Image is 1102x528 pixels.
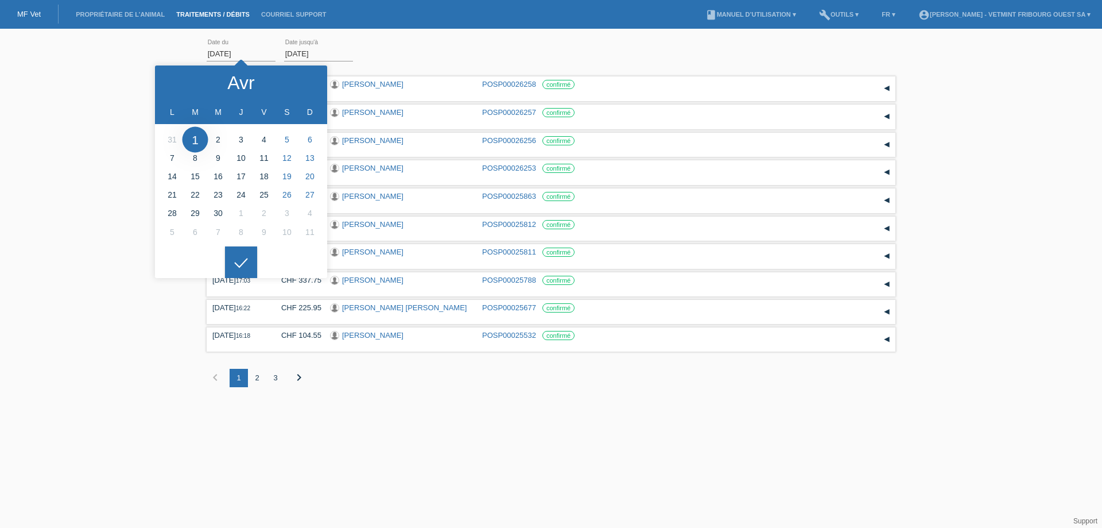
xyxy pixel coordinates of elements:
[248,369,266,387] div: 2
[878,276,895,293] div: étendre/coller
[482,108,536,117] a: POSP00026257
[266,369,285,387] div: 3
[542,331,575,340] label: confirmé
[542,276,575,285] label: confirmé
[342,220,403,229] a: [PERSON_NAME]
[482,220,536,229] a: POSP00025812
[878,80,895,97] div: étendre/coller
[876,11,901,18] a: FR ▾
[267,276,321,284] div: CHF 337.75
[542,303,575,313] label: confirmé
[700,11,802,18] a: bookManuel d’utilisation ▾
[342,80,403,88] a: [PERSON_NAME]
[267,303,321,312] div: CHF 225.95
[878,108,895,125] div: étendre/coller
[212,303,258,312] div: [DATE]
[1073,517,1097,525] a: Support
[212,276,258,284] div: [DATE]
[878,331,895,348] div: étendre/coller
[482,192,536,201] a: POSP00025863
[342,192,403,201] a: [PERSON_NAME]
[255,11,332,18] a: Courriel Support
[342,136,403,145] a: [PERSON_NAME]
[482,331,536,340] a: POSP00025532
[542,220,575,229] label: confirmé
[542,80,575,89] label: confirmé
[267,331,321,340] div: CHF 104.55
[170,11,255,18] a: Traitements / débits
[542,108,575,117] label: confirmé
[482,276,536,284] a: POSP00025788
[542,192,575,201] label: confirmé
[208,371,222,384] i: chevron_left
[236,305,250,311] span: 16:22
[918,9,930,21] i: account_circle
[542,164,575,173] label: confirmé
[236,333,250,339] span: 16:18
[878,248,895,265] div: étendre/coller
[878,136,895,153] div: étendre/coller
[342,248,403,256] a: [PERSON_NAME]
[342,331,403,340] a: [PERSON_NAME]
[482,136,536,145] a: POSP00026256
[542,136,575,145] label: confirmé
[482,80,536,88] a: POSP00026258
[342,108,403,117] a: [PERSON_NAME]
[482,164,536,172] a: POSP00026253
[292,371,306,384] i: chevron_right
[705,9,717,21] i: book
[813,11,864,18] a: buildOutils ▾
[913,11,1096,18] a: account_circle[PERSON_NAME] - Vetmint Fribourg Ouest SA ▾
[70,11,170,18] a: Propriétaire de l’animal
[342,276,403,284] a: [PERSON_NAME]
[230,369,248,387] div: 1
[878,303,895,321] div: étendre/coller
[878,164,895,181] div: étendre/coller
[17,10,41,18] a: MF Vet
[342,164,403,172] a: [PERSON_NAME]
[878,220,895,237] div: étendre/coller
[227,74,254,92] div: Avr
[878,192,895,209] div: étendre/coller
[482,248,536,256] a: POSP00025811
[482,303,536,312] a: POSP00025677
[236,278,250,284] span: 17:03
[342,303,467,312] a: [PERSON_NAME] [PERSON_NAME]
[212,331,258,340] div: [DATE]
[542,248,575,257] label: confirmé
[819,9,831,21] i: build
